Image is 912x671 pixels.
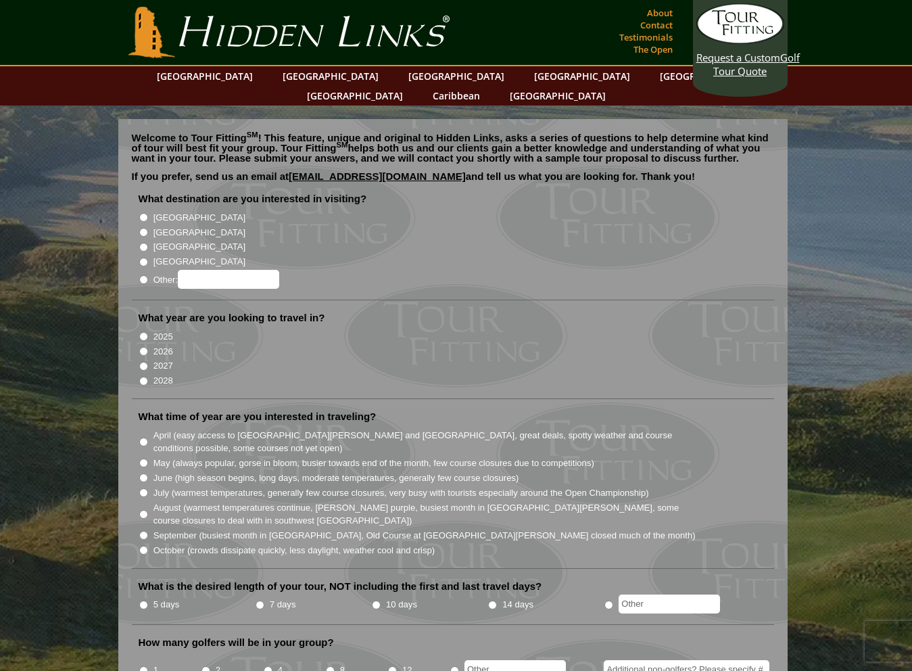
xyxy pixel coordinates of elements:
[270,598,296,611] label: 7 days
[153,211,245,225] label: [GEOGRAPHIC_DATA]
[644,3,676,22] a: About
[300,86,410,106] a: [GEOGRAPHIC_DATA]
[153,529,696,542] label: September (busiest month in [GEOGRAPHIC_DATA], Old Course at [GEOGRAPHIC_DATA][PERSON_NAME] close...
[619,595,720,614] input: Other
[502,598,533,611] label: 14 days
[153,226,245,239] label: [GEOGRAPHIC_DATA]
[139,311,325,325] label: What year are you looking to travel in?
[153,240,245,254] label: [GEOGRAPHIC_DATA]
[402,66,511,86] a: [GEOGRAPHIC_DATA]
[139,636,334,649] label: How many golfers will be in your group?
[426,86,487,106] a: Caribbean
[139,410,377,423] label: What time of year are you interested in traveling?
[696,51,780,64] span: Request a Custom
[153,255,245,269] label: [GEOGRAPHIC_DATA]
[153,486,649,500] label: July (warmest temperatures, generally few course closures, very busy with tourists especially aro...
[153,598,180,611] label: 5 days
[153,330,173,344] label: 2025
[247,131,258,139] sup: SM
[139,192,367,206] label: What destination are you interested in visiting?
[178,270,279,289] input: Other:
[153,374,173,388] label: 2028
[153,270,279,289] label: Other:
[153,501,697,528] label: August (warmest temperatures continue, [PERSON_NAME] purple, busiest month in [GEOGRAPHIC_DATA][P...
[153,359,173,373] label: 2027
[289,170,466,182] a: [EMAIL_ADDRESS][DOMAIN_NAME]
[153,471,519,485] label: June (high season begins, long days, moderate temperatures, generally few course closures)
[139,580,542,593] label: What is the desired length of your tour, NOT including the first and last travel days?
[132,171,774,191] p: If you prefer, send us an email at and tell us what you are looking for. Thank you!
[337,141,348,149] sup: SM
[653,66,763,86] a: [GEOGRAPHIC_DATA]
[616,28,676,47] a: Testimonials
[132,133,774,163] p: Welcome to Tour Fitting ! This feature, unique and original to Hidden Links, asks a series of que...
[386,598,417,611] label: 10 days
[153,345,173,358] label: 2026
[153,429,697,455] label: April (easy access to [GEOGRAPHIC_DATA][PERSON_NAME] and [GEOGRAPHIC_DATA], great deals, spotty w...
[630,40,676,59] a: The Open
[696,3,784,78] a: Request a CustomGolf Tour Quote
[637,16,676,34] a: Contact
[503,86,613,106] a: [GEOGRAPHIC_DATA]
[527,66,637,86] a: [GEOGRAPHIC_DATA]
[153,457,594,470] label: May (always popular, gorse in bloom, busier towards end of the month, few course closures due to ...
[276,66,385,86] a: [GEOGRAPHIC_DATA]
[153,544,435,557] label: October (crowds dissipate quickly, less daylight, weather cool and crisp)
[150,66,260,86] a: [GEOGRAPHIC_DATA]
